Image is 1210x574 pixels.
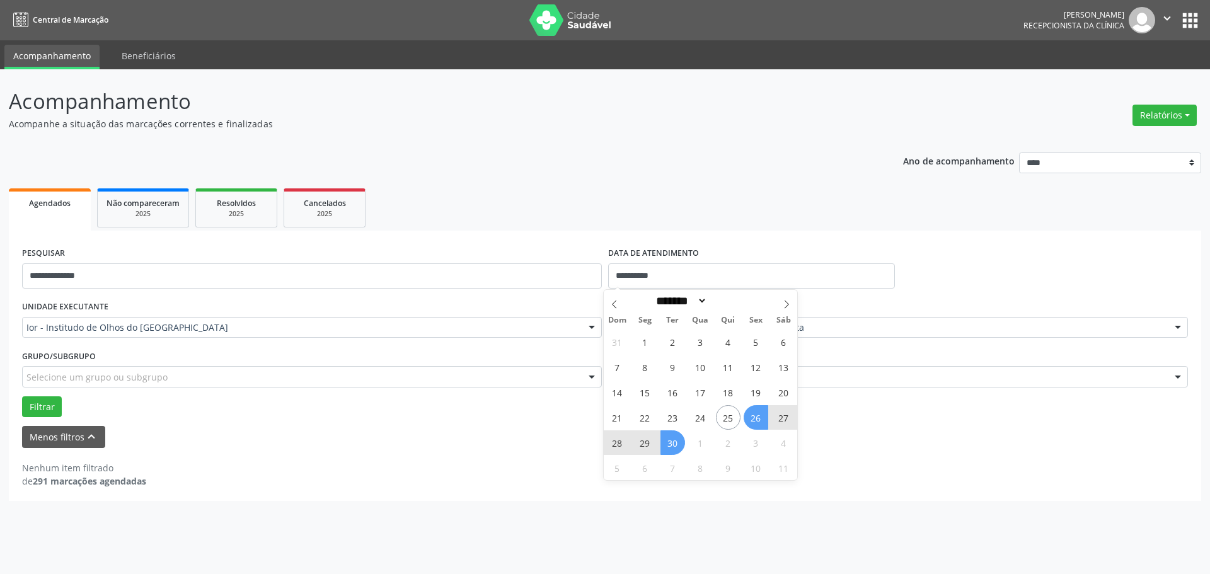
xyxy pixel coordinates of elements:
[716,430,740,455] span: Outubro 2, 2025
[33,475,146,487] strong: 291 marcações agendadas
[633,330,657,354] span: Setembro 1, 2025
[714,316,742,324] span: Qui
[1179,9,1201,32] button: apps
[769,316,797,324] span: Sáb
[716,355,740,379] span: Setembro 11, 2025
[688,456,713,480] span: Outubro 8, 2025
[304,198,346,209] span: Cancelados
[744,405,768,430] span: Setembro 26, 2025
[659,316,686,324] span: Ter
[26,370,168,384] span: Selecione um grupo ou subgrupo
[22,396,62,418] button: Filtrar
[688,405,713,430] span: Setembro 24, 2025
[22,297,108,317] label: UNIDADE EXECUTANTE
[771,430,796,455] span: Outubro 4, 2025
[33,14,108,25] span: Central de Marcação
[633,456,657,480] span: Outubro 6, 2025
[605,430,630,455] span: Setembro 28, 2025
[903,152,1015,168] p: Ano de acompanhamento
[744,380,768,405] span: Setembro 19, 2025
[293,209,356,219] div: 2025
[605,380,630,405] span: Setembro 14, 2025
[688,380,713,405] span: Setembro 17, 2025
[26,321,576,334] span: Ior - Institudo de Olhos do [GEOGRAPHIC_DATA]
[9,86,843,117] p: Acompanhamento
[22,461,146,474] div: Nenhum item filtrado
[1023,20,1124,31] span: Recepcionista da clínica
[608,244,699,263] label: DATA DE ATENDIMENTO
[1160,11,1174,25] i: 
[716,380,740,405] span: Setembro 18, 2025
[1155,7,1179,33] button: 
[686,316,714,324] span: Qua
[742,316,769,324] span: Sex
[1129,7,1155,33] img: img
[688,430,713,455] span: Outubro 1, 2025
[660,380,685,405] span: Setembro 16, 2025
[633,380,657,405] span: Setembro 15, 2025
[605,456,630,480] span: Outubro 5, 2025
[633,355,657,379] span: Setembro 8, 2025
[716,456,740,480] span: Outubro 9, 2025
[22,347,96,366] label: Grupo/Subgrupo
[22,244,65,263] label: PESQUISAR
[22,426,105,448] button: Menos filtroskeyboard_arrow_up
[605,405,630,430] span: Setembro 21, 2025
[217,198,256,209] span: Resolvidos
[113,45,185,67] a: Beneficiários
[744,355,768,379] span: Setembro 12, 2025
[1023,9,1124,20] div: [PERSON_NAME]
[205,209,268,219] div: 2025
[771,330,796,354] span: Setembro 6, 2025
[660,330,685,354] span: Setembro 2, 2025
[660,456,685,480] span: Outubro 7, 2025
[652,294,708,307] select: Month
[613,321,1162,334] span: [PERSON_NAME], [MEDICAL_DATA] e Catarata
[604,316,631,324] span: Dom
[605,355,630,379] span: Setembro 7, 2025
[660,405,685,430] span: Setembro 23, 2025
[660,430,685,455] span: Setembro 30, 2025
[9,9,108,30] a: Central de Marcação
[707,294,749,307] input: Year
[633,405,657,430] span: Setembro 22, 2025
[716,405,740,430] span: Setembro 25, 2025
[771,405,796,430] span: Setembro 27, 2025
[605,330,630,354] span: Agosto 31, 2025
[633,430,657,455] span: Setembro 29, 2025
[771,380,796,405] span: Setembro 20, 2025
[4,45,100,69] a: Acompanhamento
[631,316,659,324] span: Seg
[29,198,71,209] span: Agendados
[1132,105,1197,126] button: Relatórios
[107,198,180,209] span: Não compareceram
[771,355,796,379] span: Setembro 13, 2025
[688,330,713,354] span: Setembro 3, 2025
[9,117,843,130] p: Acompanhe a situação das marcações correntes e finalizadas
[744,456,768,480] span: Outubro 10, 2025
[688,355,713,379] span: Setembro 10, 2025
[660,355,685,379] span: Setembro 9, 2025
[744,430,768,455] span: Outubro 3, 2025
[107,209,180,219] div: 2025
[84,430,98,444] i: keyboard_arrow_up
[744,330,768,354] span: Setembro 5, 2025
[22,474,146,488] div: de
[716,330,740,354] span: Setembro 4, 2025
[771,456,796,480] span: Outubro 11, 2025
